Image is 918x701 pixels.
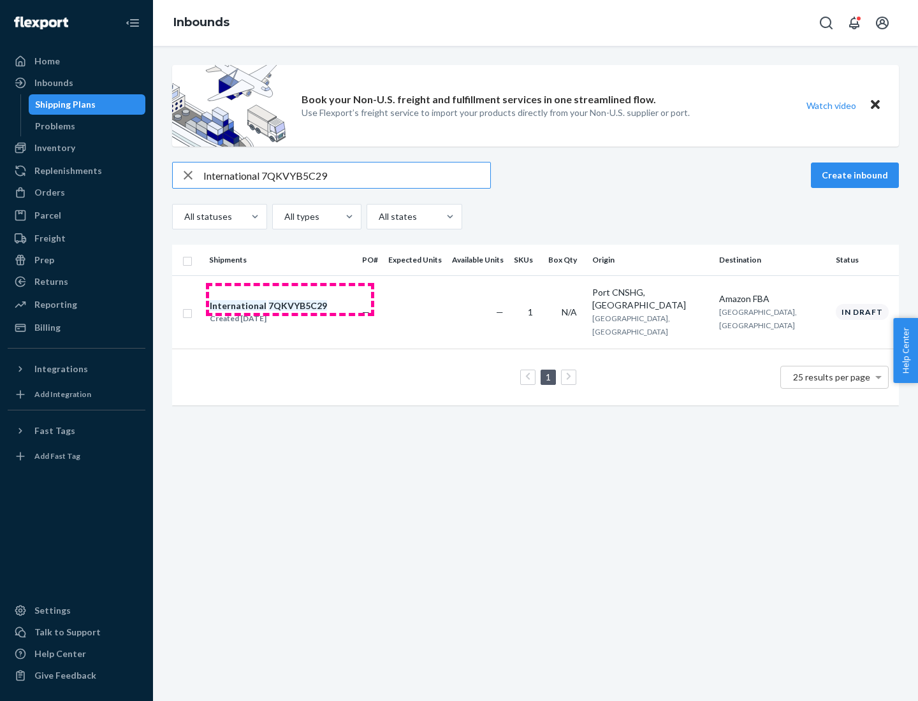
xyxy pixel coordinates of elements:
[34,209,61,222] div: Parcel
[831,245,899,275] th: Status
[8,421,145,441] button: Fast Tags
[34,604,71,617] div: Settings
[543,245,587,275] th: Box Qty
[8,271,145,292] a: Returns
[34,321,61,334] div: Billing
[34,647,86,660] div: Help Center
[29,94,146,115] a: Shipping Plans
[14,17,68,29] img: Flexport logo
[302,106,690,119] p: Use Flexport’s freight service to import your products directly from your Non-U.S. supplier or port.
[8,359,145,379] button: Integrations
[210,312,327,325] div: Created [DATE]
[870,10,895,36] button: Open account menu
[8,138,145,158] a: Inventory
[34,451,80,461] div: Add Fast Tag
[35,120,75,133] div: Problems
[793,372,870,382] span: 25 results per page
[34,141,75,154] div: Inventory
[562,307,577,317] span: N/A
[8,205,145,226] a: Parcel
[8,250,145,270] a: Prep
[34,186,65,199] div: Orders
[8,317,145,338] a: Billing
[29,116,146,136] a: Problems
[283,210,284,223] input: All types
[719,307,797,330] span: [GEOGRAPHIC_DATA], [GEOGRAPHIC_DATA]
[496,307,504,317] span: —
[377,210,379,223] input: All states
[587,245,714,275] th: Origin
[8,73,145,93] a: Inbounds
[528,307,533,317] span: 1
[8,161,145,181] a: Replenishments
[268,300,327,311] em: 7QKVYB5C29
[8,384,145,405] a: Add Integration
[34,389,91,400] div: Add Integration
[798,96,864,115] button: Watch video
[8,294,145,315] a: Reporting
[34,164,102,177] div: Replenishments
[714,245,831,275] th: Destination
[120,10,145,36] button: Close Navigation
[210,300,266,311] em: International
[357,245,383,275] th: PO#
[592,286,709,312] div: Port CNSHG, [GEOGRAPHIC_DATA]
[34,626,101,639] div: Talk to Support
[34,232,66,245] div: Freight
[893,318,918,383] button: Help Center
[509,245,543,275] th: SKUs
[813,10,839,36] button: Open Search Box
[34,669,96,682] div: Give Feedback
[8,600,145,621] a: Settings
[719,293,826,305] div: Amazon FBA
[34,424,75,437] div: Fast Tags
[34,254,54,266] div: Prep
[841,10,867,36] button: Open notifications
[8,51,145,71] a: Home
[163,4,240,41] ol: breadcrumbs
[35,98,96,111] div: Shipping Plans
[34,55,60,68] div: Home
[383,245,447,275] th: Expected Units
[592,314,670,336] span: [GEOGRAPHIC_DATA], [GEOGRAPHIC_DATA]
[362,307,370,317] span: —
[173,15,229,29] a: Inbounds
[204,245,357,275] th: Shipments
[811,163,899,188] button: Create inbound
[34,275,68,288] div: Returns
[8,182,145,203] a: Orders
[8,622,145,642] a: Talk to Support
[543,372,553,382] a: Page 1 is your current page
[836,304,889,320] div: In draft
[8,446,145,466] a: Add Fast Tag
[8,644,145,664] a: Help Center
[867,96,884,115] button: Close
[203,163,490,188] input: Search inbounds by name, destination, msku...
[183,210,184,223] input: All statuses
[8,228,145,249] a: Freight
[302,92,656,107] p: Book your Non-U.S. freight and fulfillment services in one streamlined flow.
[34,76,73,89] div: Inbounds
[447,245,509,275] th: Available Units
[8,665,145,686] button: Give Feedback
[34,363,88,375] div: Integrations
[34,298,77,311] div: Reporting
